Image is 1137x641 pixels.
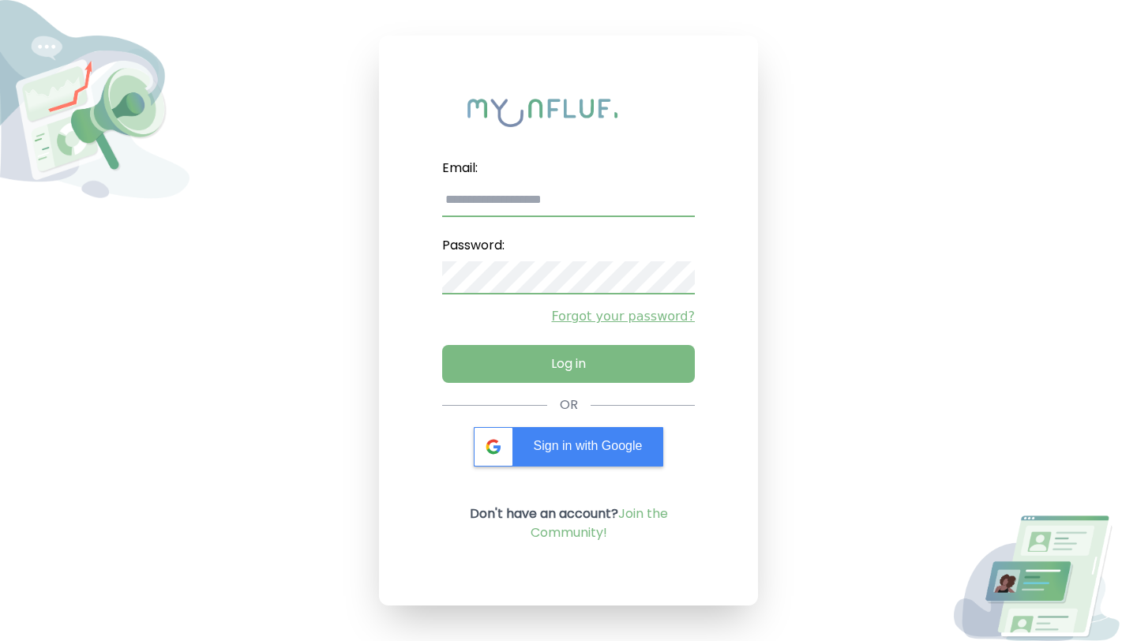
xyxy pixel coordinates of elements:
p: Don't have an account? [442,504,695,542]
label: Email: [442,152,695,184]
span: Sign in with Google [534,439,643,452]
img: My Influency [467,99,670,127]
button: Log in [442,345,695,383]
div: OR [560,395,578,414]
img: Login Image2 [947,515,1137,641]
a: Join the Community! [531,504,668,542]
label: Password: [442,230,695,261]
a: Forgot your password? [442,307,695,326]
div: Sign in with Google [474,427,663,467]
